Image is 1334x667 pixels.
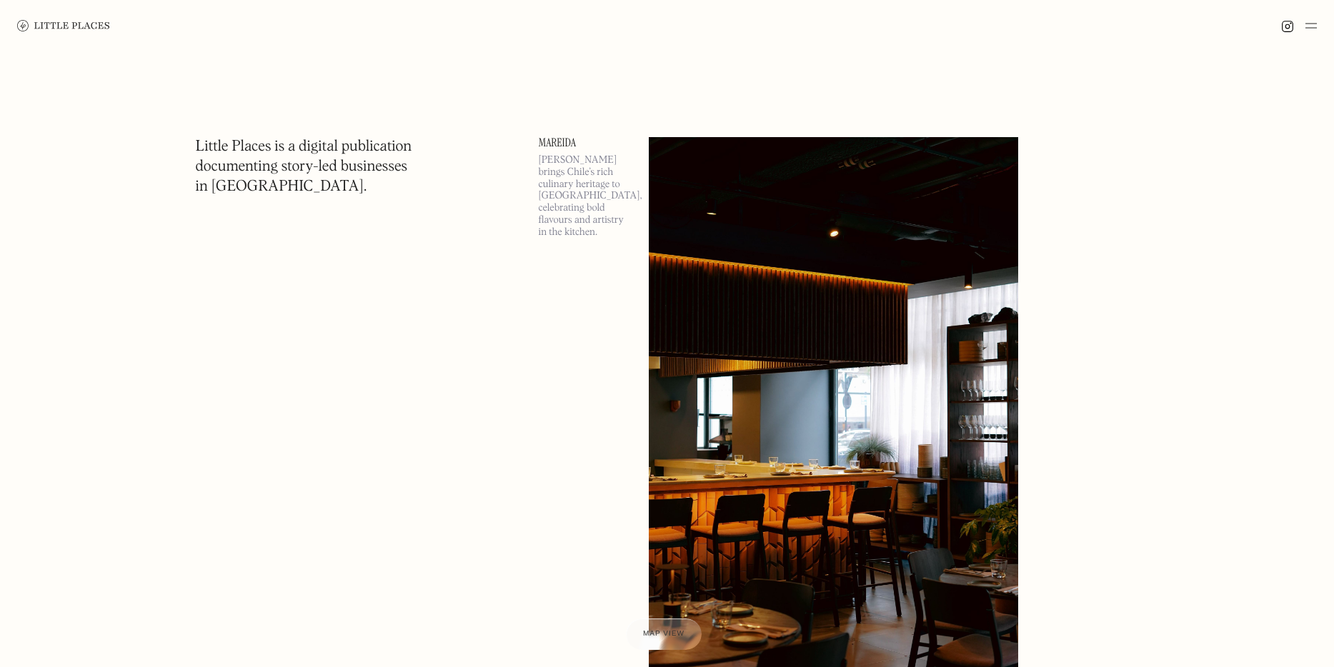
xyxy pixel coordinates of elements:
h1: Little Places is a digital publication documenting story-led businesses in [GEOGRAPHIC_DATA]. [196,137,412,197]
p: [PERSON_NAME] brings Chile’s rich culinary heritage to [GEOGRAPHIC_DATA], celebrating bold flavou... [539,154,632,239]
a: Map view [626,618,702,650]
span: Map view [643,630,685,638]
a: Mareida [539,137,632,149]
